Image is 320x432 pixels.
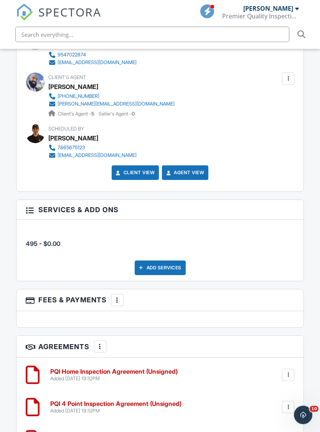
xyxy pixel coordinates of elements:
div: Add Services [135,261,186,275]
a: [EMAIL_ADDRESS][DOMAIN_NAME] [48,59,137,67]
a: PQI 4 Point Inspection Agreement (Unsigned) Added [DATE] 19:32PM [50,401,181,414]
span: Scheduled By [48,126,84,132]
a: [PERSON_NAME][EMAIL_ADDRESS][DOMAIN_NAME] [48,101,175,108]
h3: Fees & Payments [16,290,304,312]
input: Search everything... [15,27,289,42]
li: Manual fee: 495 [26,226,295,254]
h6: PQI 4 Point Inspection Agreement (Unsigned) [50,401,181,408]
div: 9547022874 [58,52,86,58]
div: [PERSON_NAME] [48,133,98,144]
a: SPECTORA [16,10,101,26]
a: 9547022874 [48,51,137,59]
a: [PERSON_NAME] [48,81,98,93]
strong: 0 [132,111,135,117]
iframe: Intercom live chat [294,406,312,424]
span: SPECTORA [38,4,101,20]
a: Client View [114,169,155,177]
span: Seller's Agent - [99,111,135,117]
div: Added [DATE] 19:32PM [50,408,181,414]
img: The Best Home Inspection Software - Spectora [16,4,33,21]
a: [EMAIL_ADDRESS][DOMAIN_NAME] [48,152,137,160]
span: Client's Agent - [58,111,96,117]
div: [EMAIL_ADDRESS][DOMAIN_NAME] [58,153,137,159]
h3: Services & Add ons [16,200,304,220]
h6: PQI Home Inspection Agreement (Unsigned) [50,369,178,376]
div: [PERSON_NAME][EMAIL_ADDRESS][DOMAIN_NAME] [58,101,175,107]
div: 7865675123 [58,145,85,151]
span: 10 [310,406,318,412]
div: Premier Quality Inspections [222,12,299,20]
span: 495 - $0.00 [26,240,60,248]
div: [EMAIL_ADDRESS][DOMAIN_NAME] [58,60,137,66]
a: Agent View [165,169,204,177]
a: 7865675123 [48,144,137,152]
strong: 5 [91,111,94,117]
div: [PHONE_NUMBER] [58,94,99,100]
div: Added [DATE] 19:32PM [50,376,178,382]
div: [PERSON_NAME] [243,5,293,12]
a: [PHONE_NUMBER] [48,93,175,101]
a: PQI Home Inspection Agreement (Unsigned) Added [DATE] 19:32PM [50,369,178,382]
h3: Agreements [16,336,304,358]
span: Client's Agent [48,75,86,81]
